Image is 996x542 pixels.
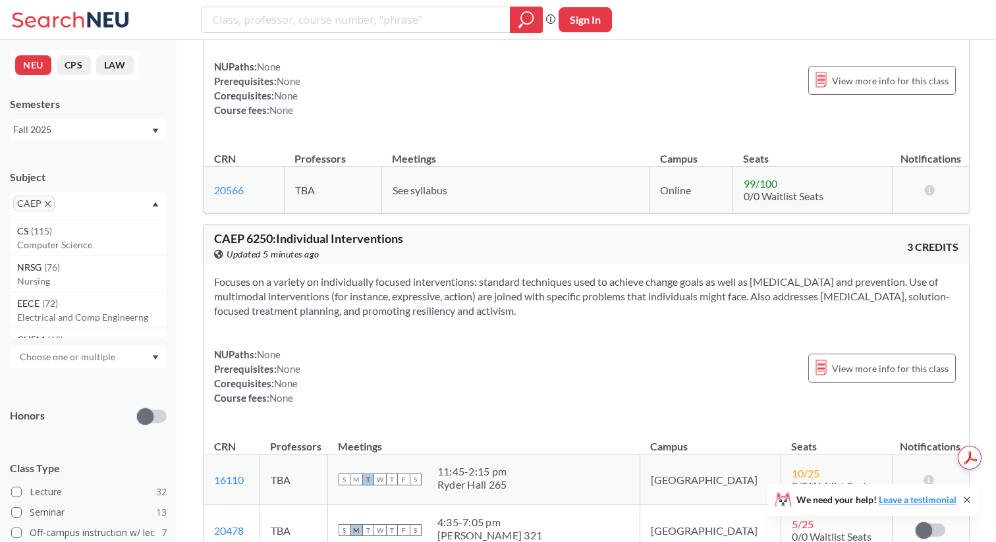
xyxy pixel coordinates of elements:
span: 0/0 Waitlist Seats [792,479,871,492]
th: Meetings [327,426,640,454]
div: Semesters [10,97,167,111]
span: Updated 5 minutes ago [227,247,319,261]
a: Leave a testimonial [879,494,956,505]
span: S [339,474,350,485]
th: Campus [650,138,733,167]
svg: magnifying glass [518,11,534,29]
th: Seats [781,426,892,454]
span: 3 CREDITS [907,240,958,254]
th: Campus [640,426,781,454]
button: CPS [57,55,91,75]
span: None [269,392,293,404]
div: Ryder Hall 265 [437,478,507,491]
div: NUPaths: Prerequisites: Corequisites: Course fees: [214,59,300,117]
label: Off-campus instruction w/ lec [11,524,167,541]
svg: Dropdown arrow [152,128,159,134]
div: Fall 2025 [13,122,151,137]
div: [PERSON_NAME] 321 [437,529,542,542]
span: View more info for this class [832,72,949,89]
td: TBA [284,167,381,213]
span: ( 76 ) [44,261,60,273]
span: None [269,104,293,116]
span: EECE [17,296,42,311]
span: None [277,75,300,87]
span: Class Type [10,461,167,475]
p: Electrical and Comp Engineerng [17,311,166,324]
button: LAW [96,55,134,75]
section: Focuses on a variety on individually focused interventions: standard techniques used to achieve c... [214,275,958,318]
td: Online [650,167,733,213]
svg: Dropdown arrow [152,202,159,207]
span: None [274,90,298,101]
svg: X to remove pill [45,201,51,207]
div: magnifying glass [510,7,543,33]
th: Notifications [892,426,968,454]
td: [GEOGRAPHIC_DATA] [640,454,781,505]
span: None [257,348,281,360]
div: CAEPX to remove pillDropdown arrowCS(115)Computer ScienceNRSG(76)NursingEECE(72)Electrical and Co... [10,192,167,219]
span: ( 72 ) [42,298,58,309]
span: ( 69 ) [47,334,63,345]
p: Computer Science [17,238,166,252]
div: 11:45 - 2:15 pm [437,465,507,478]
span: 32 [156,485,167,499]
a: 16110 [214,474,244,486]
div: 4:35 - 7:05 pm [437,516,542,529]
div: Subject [10,170,167,184]
div: CRN [214,439,236,454]
input: Choose one or multiple [13,349,124,365]
input: Class, professor, course number, "phrase" [211,9,501,31]
span: T [386,474,398,485]
span: F [398,474,410,485]
label: Lecture [11,483,167,501]
span: CHEM [17,333,47,347]
button: Sign In [559,7,612,32]
span: ( 115 ) [31,225,52,236]
span: S [339,524,350,536]
span: CAEP 6250 : Individual Interventions [214,231,403,246]
button: NEU [15,55,51,75]
div: CRN [214,151,236,166]
th: Seats [733,138,893,167]
td: TBA [260,454,327,505]
th: Notifications [893,138,969,167]
span: W [374,524,386,536]
th: Professors [260,426,327,454]
span: CS [17,224,31,238]
span: None [257,61,281,72]
svg: Dropdown arrow [152,355,159,360]
span: 99 / 100 [744,177,777,190]
div: Fall 2025Dropdown arrow [10,119,167,140]
p: Nursing [17,275,166,288]
th: Meetings [381,138,650,167]
span: T [386,524,398,536]
span: S [410,474,422,485]
div: Dropdown arrow [10,346,167,368]
span: CAEPX to remove pill [13,196,55,211]
span: 0/0 Waitlist Seats [744,190,823,202]
div: NUPaths: Prerequisites: Corequisites: Course fees: [214,347,300,405]
span: S [410,524,422,536]
span: M [350,524,362,536]
span: T [362,524,374,536]
span: F [398,524,410,536]
label: Seminar [11,504,167,521]
span: NRSG [17,260,44,275]
span: None [277,363,300,375]
span: M [350,474,362,485]
a: 20566 [214,184,244,196]
th: Professors [284,138,381,167]
span: 7 [161,526,167,540]
span: 13 [156,505,167,520]
a: 20478 [214,524,244,537]
span: W [374,474,386,485]
span: See syllabus [393,184,447,196]
span: View more info for this class [832,360,949,377]
span: 10 / 25 [792,467,819,479]
span: We need your help! [796,495,956,504]
span: T [362,474,374,485]
span: 5 / 25 [792,518,814,530]
p: Honors [10,408,45,423]
span: None [274,377,298,389]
